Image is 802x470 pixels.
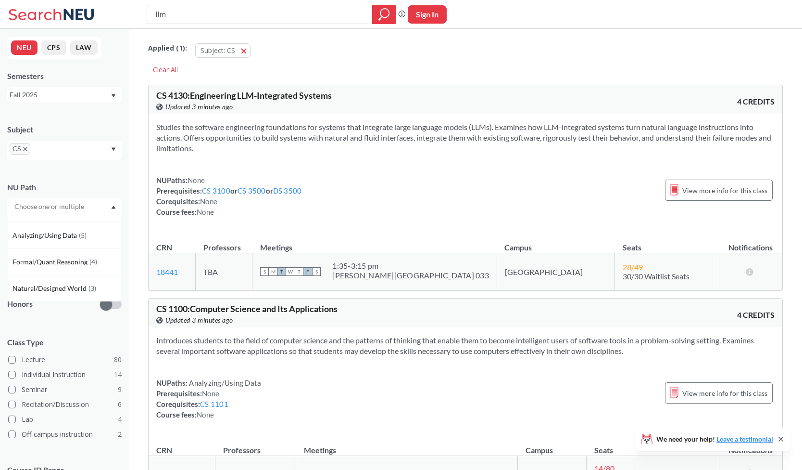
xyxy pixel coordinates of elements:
a: CS 3100 [202,186,230,195]
span: Analyzing/Using Data [13,230,79,241]
span: None [188,176,205,184]
a: DS 3500 [273,186,302,195]
a: 18441 [156,267,178,276]
svg: Dropdown arrow [111,147,116,151]
span: Natural/Designed World [13,283,88,294]
th: Campus [518,435,587,456]
span: 30/30 Waitlist Seats [623,272,689,281]
button: NEU [11,40,38,55]
span: None [197,208,214,216]
td: TBA [196,253,252,290]
div: Fall 2025 [10,90,110,100]
span: ( 4 ) [89,258,97,266]
div: NU Path [7,182,122,193]
a: CS 3500 [238,186,266,195]
span: M [269,267,277,276]
span: View more info for this class [682,184,767,196]
span: S [312,267,321,276]
div: NUPaths: Prerequisites: or or Corequisites: Course fees: [156,175,301,217]
th: Campus [497,233,614,253]
span: None [200,197,217,206]
button: LAW [70,40,98,55]
span: 28 / 49 [623,262,643,272]
label: Individual Instruction [8,368,122,381]
th: Professors [215,435,296,456]
span: W [286,267,295,276]
span: None [197,410,214,419]
div: Fall 2025Dropdown arrow [7,87,122,103]
span: CS 4130 : Engineering LLM-Integrated Systems [156,90,332,101]
span: T [277,267,286,276]
th: Meetings [252,233,497,253]
label: Recitation/Discussion [8,398,122,411]
input: Class, professor, course number, "phrase" [154,6,365,23]
span: ( 5 ) [79,231,87,239]
th: Professors [196,233,252,253]
span: Formal/Quant Reasoning [13,257,89,267]
div: Semesters [7,71,122,81]
span: CS 1100 : Computer Science and Its Applications [156,303,338,314]
input: Choose one or multiple [10,201,90,212]
span: Analyzing/Using Data [188,379,261,387]
span: 80 [114,354,122,365]
svg: X to remove pill [23,147,27,151]
section: Introduces students to the field of computer science and the patterns of thinking that enable the... [156,335,775,356]
button: Subject: CS [195,43,251,58]
button: CPS [41,40,66,55]
td: [GEOGRAPHIC_DATA] [497,253,614,290]
span: ( 3 ) [88,284,96,292]
span: Applied ( 1 ): [148,43,187,53]
span: View more info for this class [682,387,767,399]
div: [PERSON_NAME][GEOGRAPHIC_DATA] 033 [332,271,489,280]
label: Lecture [8,353,122,366]
div: 1:35 - 3:15 pm [332,261,489,271]
span: Updated 3 minutes ago [165,315,233,326]
th: Meetings [296,435,518,456]
span: Subject: CS [200,46,235,55]
div: magnifying glass [372,5,396,24]
span: Updated 3 minutes ago [165,102,233,112]
svg: magnifying glass [378,8,390,21]
span: F [303,267,312,276]
a: CS 1101 [200,400,228,408]
a: Leave a testimonial [716,435,773,443]
span: 4 CREDITS [737,96,775,107]
p: Honors [7,299,33,310]
span: 4 [118,414,122,425]
svg: Dropdown arrow [111,205,116,209]
span: T [295,267,303,276]
div: CRN [156,445,172,456]
div: CSX to remove pillDropdown arrow [7,141,122,160]
span: S [260,267,269,276]
section: Studies the software engineering foundations for systems that integrate large language models (LL... [156,122,775,154]
span: 6 [118,399,122,410]
span: 2 [118,429,122,440]
div: Subject [7,124,122,135]
span: 9 [118,384,122,395]
span: We need your help! [656,436,773,443]
div: CRN [156,242,172,253]
label: Seminar [8,383,122,396]
span: CSX to remove pill [10,143,30,155]
th: Seats [587,435,719,456]
span: 4 CREDITS [737,310,775,320]
span: None [202,389,219,398]
div: NUPaths: Prerequisites: Corequisites: Course fees: [156,378,261,420]
div: Clear All [148,63,183,77]
div: Dropdown arrowWriting Intensive(10)Capstone Experience(9)Analyzing/Using Data(5)Formal/Quant Reas... [7,198,122,215]
span: Class Type [7,337,122,348]
th: Notifications [719,233,782,253]
label: Lab [8,413,122,426]
button: Sign In [408,5,447,24]
span: 14 [114,369,122,380]
th: Seats [615,233,719,253]
svg: Dropdown arrow [111,94,116,98]
label: Off-campus instruction [8,428,122,441]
